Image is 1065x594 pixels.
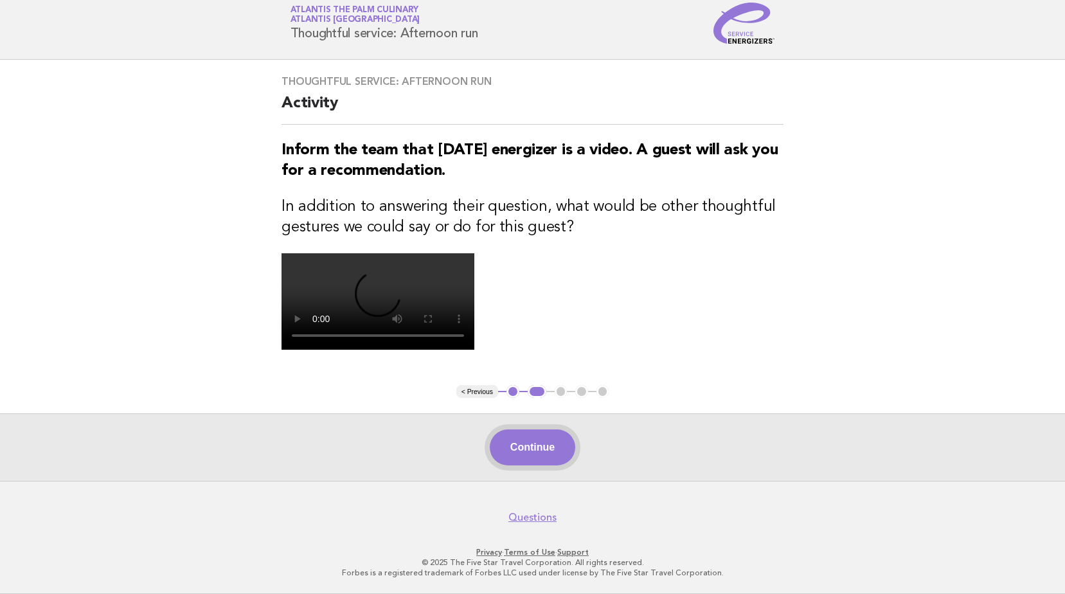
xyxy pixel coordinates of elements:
[282,75,783,88] h3: Thoughtful service: Afternoon run
[508,511,557,524] a: Questions
[282,197,783,238] h3: In addition to answering their question, what would be other thoughtful gestures we could say or ...
[490,429,575,465] button: Continue
[506,385,519,398] button: 1
[139,547,926,557] p: · ·
[282,143,778,179] strong: Inform the team that [DATE] energizer is a video. A guest will ask you for a recommendation.
[291,16,420,24] span: Atlantis [GEOGRAPHIC_DATA]
[139,557,926,568] p: © 2025 The Five Star Travel Corporation. All rights reserved.
[504,548,555,557] a: Terms of Use
[557,548,589,557] a: Support
[291,6,478,40] h1: Thoughtful service: Afternoon run
[528,385,546,398] button: 2
[291,6,420,24] a: Atlantis The Palm CulinaryAtlantis [GEOGRAPHIC_DATA]
[139,568,926,578] p: Forbes is a registered trademark of Forbes LLC used under license by The Five Star Travel Corpora...
[476,548,502,557] a: Privacy
[456,385,498,398] button: < Previous
[713,3,775,44] img: Service Energizers
[282,93,783,125] h2: Activity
